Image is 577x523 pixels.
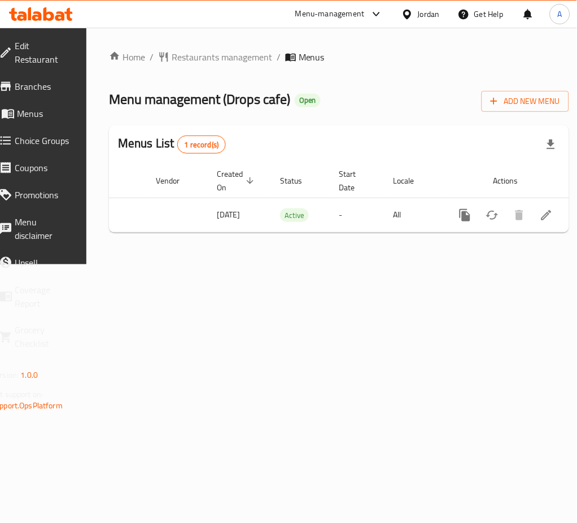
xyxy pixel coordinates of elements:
span: Open [295,95,321,105]
span: Restaurants management [172,50,272,64]
a: Home [109,50,145,64]
span: Active [280,209,309,222]
span: Branches [15,80,73,93]
span: Edit Restaurant [15,39,73,66]
a: Restaurants management [158,50,272,64]
span: Upsell [15,256,73,269]
span: Menus [17,107,73,120]
span: Add New Menu [491,94,560,108]
div: Jordan [418,8,440,20]
button: Add New Menu [482,91,569,112]
h2: Menus List [118,135,226,154]
a: View Sections [533,202,560,229]
td: - [330,198,384,232]
button: more [452,202,479,229]
span: 1.0.0 [20,368,38,383]
td: All [384,198,443,232]
span: Created On [217,167,257,194]
span: Start Date [339,167,371,194]
li: / [277,50,281,64]
div: Open [295,94,321,107]
span: Promotions [15,188,73,202]
div: Menu-management [295,7,365,21]
span: Menu disclaimer [15,215,73,242]
nav: breadcrumb [109,50,569,64]
table: enhanced table [8,164,569,233]
button: Delete menu [506,202,533,229]
li: / [150,50,154,64]
div: Active [280,208,309,222]
span: A [558,8,562,20]
div: Total records count [177,136,226,154]
span: Menus [299,50,325,64]
span: Grocery Checklist [15,324,73,351]
span: Menu management ( Drops cafe ) [109,86,290,112]
span: Coupons [15,161,73,175]
span: Locale [394,174,429,188]
span: Status [280,174,317,188]
span: Vendor [156,174,194,188]
th: Actions [443,164,569,198]
span: [DATE] [217,207,240,222]
span: 1 record(s) [178,140,226,150]
span: Coverage Report [15,283,73,310]
span: Choice Groups [15,134,73,147]
button: Change Status [479,202,506,229]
